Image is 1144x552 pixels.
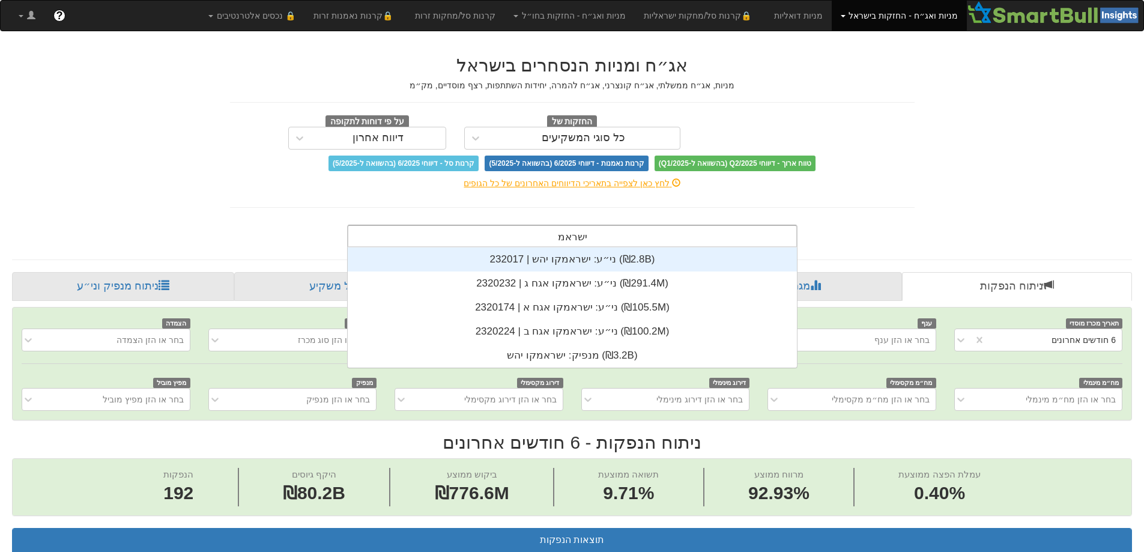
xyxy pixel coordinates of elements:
span: מח״מ מינמלי [1079,378,1122,388]
div: בחר או הזן דירוג מקסימלי [464,393,557,405]
a: ניתוח מנפיק וני״ע [12,272,234,301]
img: Smartbull [967,1,1143,25]
span: מח״מ מקסימלי [886,378,936,388]
span: החזקות של [547,115,598,129]
span: ₪776.6M [435,483,509,503]
div: בחר או הזן הצמדה [117,334,184,346]
div: דיווח אחרון [353,132,404,144]
span: ₪80.2B [283,483,345,503]
a: מניות דואליות [765,1,832,31]
div: ני״ע: ‏ישראמקו יהש | 232017 ‎(₪2.8B)‎ [348,247,797,271]
a: ? [44,1,74,31]
span: דירוג מקסימלי [517,378,563,388]
span: ? [56,10,62,22]
div: 6 חודשים אחרונים [1052,334,1116,346]
a: 🔒 נכסים אלטרנטיבים [199,1,304,31]
div: בחר או הזן מח״מ מינמלי [1026,393,1116,405]
a: קרנות סל/מחקות זרות [406,1,504,31]
div: מנפיק: ‏ישראמקו יהש ‎(₪3.2B)‎ [348,344,797,368]
span: ביקוש ממוצע [447,469,497,479]
div: בחר או הזן מח״מ מקסימלי [832,393,930,405]
span: דירוג מינימלי [709,378,750,388]
div: grid [348,247,797,368]
a: מניות ואג״ח - החזקות בחו״ל [504,1,635,31]
a: 🔒קרנות סל/מחקות ישראליות [635,1,764,31]
div: ני״ע: ‏ישראמקו אגח א | 2320174 ‎(₪105.5M)‎ [348,296,797,320]
div: כל סוגי המשקיעים [542,132,625,144]
h5: מניות, אג״ח ממשלתי, אג״ח קונצרני, אג״ח להמרה, יחידות השתתפות, רצף מוסדיים, מק״מ [230,81,915,90]
div: לחץ כאן לצפייה בתאריכי הדיווחים האחרונים של כל הגופים [221,177,924,189]
h2: אג״ח ומניות הנסחרים בישראל [230,55,915,75]
span: על פי דוחות לתקופה [325,115,409,129]
span: מפיץ מוביל [153,378,190,388]
div: ני״ע: ‏ישראמקו אגח ב | 2320224 ‎(₪100.2M)‎ [348,320,797,344]
span: קרנות נאמנות - דיווחי 6/2025 (בהשוואה ל-5/2025) [485,156,648,171]
span: תאריך מכרז מוסדי [1066,318,1122,329]
h3: תוצאות הנפקות [22,535,1122,545]
span: 9.71% [598,481,659,506]
a: ניתוח הנפקות [902,272,1132,301]
div: בחר או הזן מפיץ מוביל [103,393,184,405]
span: קרנות סל - דיווחי 6/2025 (בהשוואה ל-5/2025) [328,156,479,171]
span: עמלת הפצה ממוצעת [898,469,980,479]
span: 0.40% [898,481,980,506]
div: ני״ע: ‏ישראמקו אגח ג | 2320232 ‎(₪291.4M)‎ [348,271,797,296]
div: בחר או הזן ענף [874,334,930,346]
span: היקף גיוסים [292,469,336,479]
span: הצמדה [162,318,190,329]
h2: ניתוח הנפקות - 6 חודשים אחרונים [12,432,1132,452]
span: 92.93% [748,481,810,506]
span: מרווח ממוצע [754,469,804,479]
span: סוג מכרז [345,318,377,329]
span: מנפיק [352,378,377,388]
span: טווח ארוך - דיווחי Q2/2025 (בהשוואה ל-Q1/2025) [655,156,816,171]
a: פרופיל משקיע [234,272,460,301]
div: בחר או הזן סוג מכרז [298,334,371,346]
span: תשואה ממוצעת [598,469,659,479]
span: ענף [918,318,936,329]
a: מניות ואג״ח - החזקות בישראל [832,1,967,31]
div: בחר או הזן דירוג מינימלי [656,393,743,405]
span: 192 [163,481,193,506]
span: הנפקות [163,469,193,479]
div: בחר או הזן מנפיק [306,393,370,405]
a: 🔒קרנות נאמנות זרות [304,1,407,31]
